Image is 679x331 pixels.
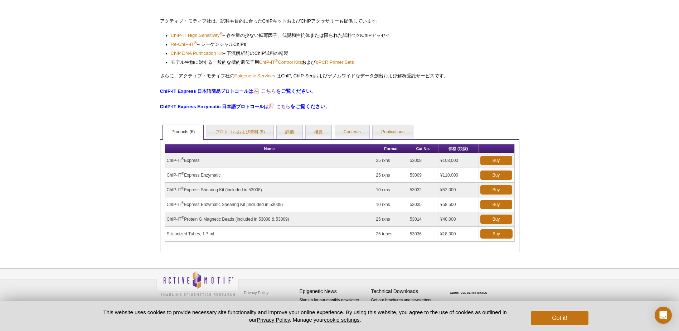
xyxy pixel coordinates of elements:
span: モデル生物に対する一般的な標的遺伝子用 [171,59,259,65]
a: ABOUT SSL CERTIFICATES [450,292,487,294]
sup: ® [275,58,278,63]
strong: ChIP-IT Express Enzymatic 日本語プロトコールは [160,104,269,109]
a: Buy [480,215,512,224]
a: Buy [480,200,512,209]
a: 詳細 [277,125,302,139]
sup: ® [220,32,223,36]
sup: ® [181,157,184,161]
td: ChIP-IT Express [165,153,374,168]
td: ¥103,000 [438,153,479,168]
span: をご覧ください [290,104,325,109]
a: プロトコルおよび資料 (9) [207,125,273,139]
span: ChIPs [233,42,246,47]
sup: ® [181,201,184,205]
sup: ® [194,40,197,45]
span: アクティブ・モティフ社は、試料や目的に合った キットおよび アクセサリーも提供しています: [160,18,378,24]
a: Buy [480,229,513,239]
span: さらに、アクティブ・モティフ社の [160,73,234,78]
div: Open Intercom Messenger [655,307,672,324]
strong: こちら [261,88,276,94]
span: ChIP-IT Control Kits [259,59,302,65]
button: cookie settings [324,317,359,323]
span: qPCR Primer Sets [316,59,354,65]
strong: こちら [276,104,290,109]
a: ChIP-IT High Sensitivity [171,32,220,39]
td: 25 rxns [374,153,408,168]
td: 53009 [408,168,438,183]
td: 53008 [408,153,438,168]
a: Terms & Conditions [242,298,280,309]
td: ChIP-IT Express Enzymatic [165,168,374,183]
a: Publications [373,125,413,139]
a: Privacy Policy [257,317,290,323]
a: Products (6) [163,125,203,139]
a: qPCR Primer Sets [316,59,354,66]
a: Privacy Policy [242,287,270,298]
td: ChIP-IT Express Enzymatic Shearing Kit (included in 53009) [165,197,374,212]
a: Buy [480,185,512,195]
span: ChIP [262,18,273,24]
span: 。 [311,88,316,94]
td: 53036 [408,227,438,241]
h4: Epigenetic News [300,288,368,294]
span: 。 [325,104,330,109]
td: 25 tubes [374,227,408,241]
a: Buy [480,156,512,165]
td: 25 rxns [374,168,408,183]
th: Cat No. [408,144,438,153]
strong: ChIP-IT Express 日本語簡易プロトコールは [160,88,253,94]
span: – 存在量の少ない転写因子、低親和性抗体または限られた試料での アッセイ [220,33,391,38]
span: ChIP, ChIP-Seq [281,73,314,78]
h4: Technical Downloads [371,288,439,294]
td: 53035 [408,197,438,212]
a: Re-ChIP-IT® [171,41,197,48]
p: This website uses cookies to provide necessary site functionality and improve your online experie... [91,308,519,323]
a: Epigenetic Services [234,73,275,78]
sup: ® [181,172,184,176]
span: ChIP DNA Purification Kit [171,51,223,56]
td: ChIP-IT Protein G Magnetic Beads (included in 53008 & 53009) [165,212,374,227]
td: ¥58,500 [438,197,479,212]
span: および [302,59,316,65]
span: ChIP [254,51,265,56]
sup: ® [181,216,184,220]
span: ChIP [301,18,311,24]
a: こちら [253,87,276,95]
a: ChIP DNA Purification Kit [171,50,223,57]
button: Got it! [531,311,588,325]
th: Name [165,144,374,153]
span: ChIP [361,33,372,38]
td: ¥110,000 [438,168,479,183]
a: ChIP-IT®Control Kits [259,59,302,66]
p: Get our brochures and newsletters, or request them by mail. [371,297,439,315]
td: ¥18,000 [438,227,479,241]
a: Buy [480,171,512,180]
td: 53032 [408,183,438,197]
p: Sign up for our monthly newsletter highlighting recent publications in the field of epigenetics. [300,297,368,321]
span: – 下流解析前の 試料の精製 [223,51,288,56]
span: をご覧ください [276,88,311,94]
td: ¥52,000 [438,183,479,197]
th: Format [374,144,408,153]
td: ChIP-IT Express Shearing Kit (included in 53008) [165,183,374,197]
td: 10 rxns [374,183,408,197]
sup: ® [181,186,184,190]
td: ¥40,000 [438,212,479,227]
a: ® [220,32,223,39]
a: 概要 [306,125,331,139]
span: ChIP-IT High Sensitivity [171,33,220,38]
td: 53014 [408,212,438,227]
td: 25 rxns [374,212,408,227]
span: – シーケンシャル [197,42,246,47]
span: は [276,73,281,78]
span: Re-ChIP-IT [171,42,197,47]
table: Click to Verify - This site chose Symantec SSL for secure e-commerce and confidential communicati... [443,281,496,297]
a: Contents [335,125,369,139]
span: およびゲノムワイドなデータ創出および解析受託サービスです。 [314,73,448,78]
td: 10 rxns [374,197,408,212]
img: Active Motif, [156,269,239,298]
th: 価格 (税抜) [438,144,479,153]
td: Siliconized Tubes, 1.7 ml [165,227,374,241]
a: こちら [268,103,290,110]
